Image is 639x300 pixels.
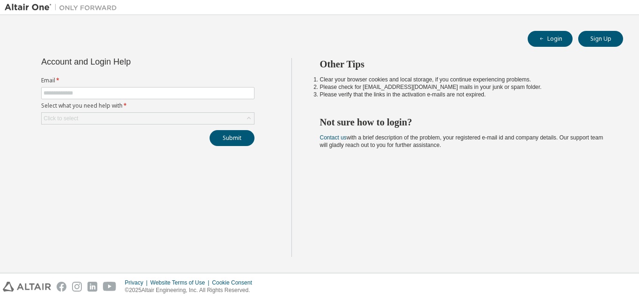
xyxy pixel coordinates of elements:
[320,91,607,98] li: Please verify that the links in the activation e-mails are not expired.
[72,282,82,292] img: instagram.svg
[212,279,257,286] div: Cookie Consent
[44,115,78,122] div: Click to select
[57,282,66,292] img: facebook.svg
[5,3,122,12] img: Altair One
[87,282,97,292] img: linkedin.svg
[578,31,623,47] button: Sign Up
[41,77,254,84] label: Email
[320,134,347,141] a: Contact us
[150,279,212,286] div: Website Terms of Use
[320,83,607,91] li: Please check for [EMAIL_ADDRESS][DOMAIN_NAME] mails in your junk or spam folder.
[320,116,607,128] h2: Not sure how to login?
[41,102,254,110] label: Select what you need help with
[103,282,116,292] img: youtube.svg
[210,130,254,146] button: Submit
[320,76,607,83] li: Clear your browser cookies and local storage, if you continue experiencing problems.
[41,58,212,66] div: Account and Login Help
[320,58,607,70] h2: Other Tips
[320,134,603,148] span: with a brief description of the problem, your registered e-mail id and company details. Our suppo...
[42,113,254,124] div: Click to select
[528,31,573,47] button: Login
[125,286,258,294] p: © 2025 Altair Engineering, Inc. All Rights Reserved.
[3,282,51,292] img: altair_logo.svg
[125,279,150,286] div: Privacy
